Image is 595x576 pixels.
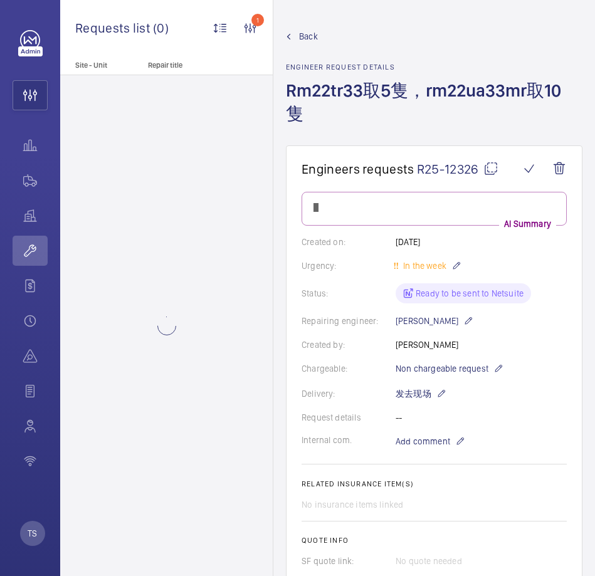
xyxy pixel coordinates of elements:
h1: Rm22tr33取5隻，rm22ua33mr取10隻 [286,79,582,145]
span: Add comment [396,435,450,448]
p: Site - Unit [60,61,143,70]
span: Engineers requests [302,161,414,177]
span: R25-12326 [417,161,498,177]
h2: Related insurance item(s) [302,479,567,488]
p: AI Summary [499,217,556,230]
span: Non chargeable request [396,362,488,375]
h2: Quote info [302,536,567,545]
p: Repair title [148,61,231,70]
span: In the week [401,261,446,271]
span: Requests list [75,20,153,36]
p: TS [28,527,37,540]
span: Back [299,30,318,43]
p: [PERSON_NAME] [396,313,473,328]
h2: Engineer request details [286,63,582,71]
p: 发去现场 [396,386,446,401]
